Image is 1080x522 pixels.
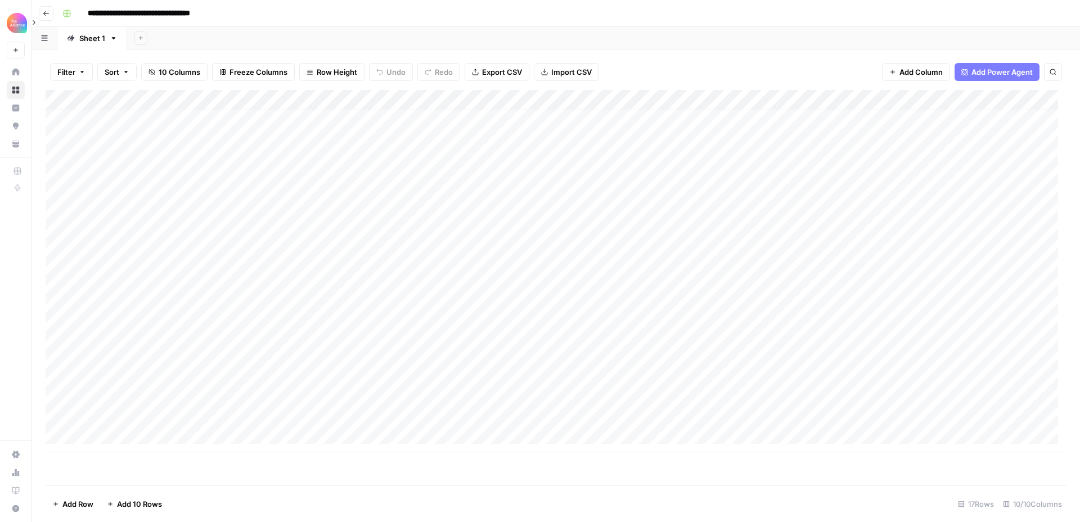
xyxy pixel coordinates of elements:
button: Add Power Agent [955,63,1039,81]
button: Add Row [46,495,100,513]
button: Import CSV [534,63,599,81]
span: Row Height [317,66,357,78]
span: Add 10 Rows [117,498,162,510]
button: Sort [97,63,137,81]
button: Export CSV [465,63,529,81]
span: Import CSV [551,66,592,78]
div: 17 Rows [953,495,998,513]
button: Redo [417,63,460,81]
span: Add Column [899,66,943,78]
span: Freeze Columns [229,66,287,78]
button: Row Height [299,63,364,81]
a: Settings [7,445,25,463]
button: Help + Support [7,499,25,517]
span: Sort [105,66,119,78]
a: Usage [7,463,25,481]
div: 10/10 Columns [998,495,1066,513]
div: Sheet 1 [79,33,105,44]
span: Export CSV [482,66,522,78]
button: Add Column [882,63,950,81]
a: Your Data [7,135,25,153]
a: Browse [7,81,25,99]
span: Redo [435,66,453,78]
button: Undo [369,63,413,81]
span: Add Power Agent [971,66,1033,78]
a: Home [7,63,25,81]
button: Freeze Columns [212,63,295,81]
button: 10 Columns [141,63,208,81]
span: 10 Columns [159,66,200,78]
a: Learning Hub [7,481,25,499]
span: Filter [57,66,75,78]
span: Undo [386,66,406,78]
button: Filter [50,63,93,81]
a: Opportunities [7,117,25,135]
button: Add 10 Rows [100,495,169,513]
a: Sheet 1 [57,27,127,49]
img: Alliance Logo [7,13,27,33]
span: Add Row [62,498,93,510]
a: Insights [7,99,25,117]
button: Workspace: Alliance [7,9,25,37]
